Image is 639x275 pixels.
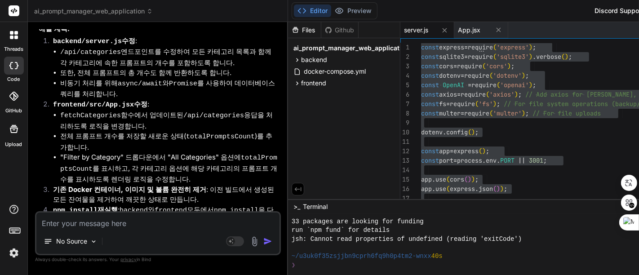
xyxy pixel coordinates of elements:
[489,90,515,98] span: 'axios'
[439,71,461,80] span: dotenv
[321,26,358,35] div: Github
[443,128,446,136] span: .
[53,205,118,214] strong: 재실행
[446,128,468,136] span: config
[439,43,464,51] span: express
[453,147,479,155] span: express
[421,175,432,183] span: app
[60,68,279,78] li: 또한, 전체 프롬프트의 총 개수도 함께 반환하도록 합니다.
[479,185,493,193] span: json
[511,62,515,70] span: ;
[439,156,453,164] span: port
[421,109,439,117] span: const
[8,75,20,83] label: code
[450,175,464,183] span: cors
[53,207,98,214] code: npm install
[475,128,479,136] span: ;
[450,147,453,155] span: =
[568,53,572,61] span: ;
[525,109,529,117] span: ;
[529,53,532,61] span: )
[493,53,497,61] span: (
[60,112,121,120] code: fetchCategories
[60,49,121,56] code: /api/categories
[288,26,321,35] div: Files
[53,36,135,45] strong: 수정
[529,156,543,164] span: 3001
[60,47,279,68] li: 엔드포인트를 수정하여 모든 카테고리 목록과 함께 각 카테고리에 속한 프롬프트의 개수를 포함하도록 합니다.
[468,175,471,183] span: )
[293,202,300,211] span: >_
[4,45,23,53] label: threads
[518,90,522,98] span: ;
[482,147,486,155] span: )
[446,185,450,193] span: (
[400,80,409,90] div: 5
[439,53,464,61] span: sqlite3
[464,53,468,61] span: =
[461,90,486,98] span: require
[461,71,464,80] span: =
[450,100,475,108] span: require
[400,52,409,62] div: 2
[183,112,244,120] code: /api/categories
[479,147,482,155] span: (
[543,156,547,164] span: ;
[457,90,461,98] span: =
[468,81,471,89] span: =
[464,71,489,80] span: require
[493,43,497,51] span: (
[518,156,525,164] span: ||
[532,43,536,51] span: ;
[482,156,486,164] span: .
[500,185,504,193] span: )
[489,109,493,117] span: (
[443,81,464,89] span: OpenAI
[53,101,134,109] code: frontend/src/App.jsx
[453,156,457,164] span: =
[421,71,439,80] span: const
[515,90,518,98] span: )
[493,100,497,108] span: )
[439,147,450,155] span: app
[303,66,367,77] span: docker-compose.yml
[292,252,431,261] span: ~/u3uk0f35zsjjbn9cprh6fq9h0p4tm2-wnxx
[435,175,446,183] span: use
[471,128,475,136] span: )
[292,226,390,235] span: run `npm fund` for details
[479,100,493,108] span: 'fs'
[500,156,515,164] span: PORT
[453,62,457,70] span: =
[56,237,87,246] p: No Source
[400,137,409,146] div: 11
[421,53,439,61] span: const
[500,81,529,89] span: 'openai'
[169,80,197,88] code: Promise
[292,261,296,270] span: ❯
[400,165,409,175] div: 14
[486,147,489,155] span: ;
[458,26,480,35] span: App.jsx
[421,128,443,136] span: dotenv
[186,133,255,141] code: totalPromptsCount
[493,71,522,80] span: 'dotenv'
[34,7,153,16] span: ai_prompt_manager_web_application
[400,175,409,184] div: 15
[464,109,489,117] span: require
[439,100,446,108] span: fs
[497,43,529,51] span: 'express'
[439,109,461,117] span: multer
[400,90,409,99] div: 6
[504,185,507,193] span: ;
[421,147,439,155] span: const
[497,185,500,193] span: )
[155,207,187,214] code: frontend
[525,71,529,80] span: ;
[400,99,409,109] div: 7
[497,156,500,164] span: .
[53,185,206,194] strong: 기존 Docker 컨테이너, 이미지 및 볼륨 완전히 제거
[468,43,493,51] span: require
[432,185,435,193] span: .
[497,53,529,61] span: 'sqlite3'
[421,81,439,89] span: const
